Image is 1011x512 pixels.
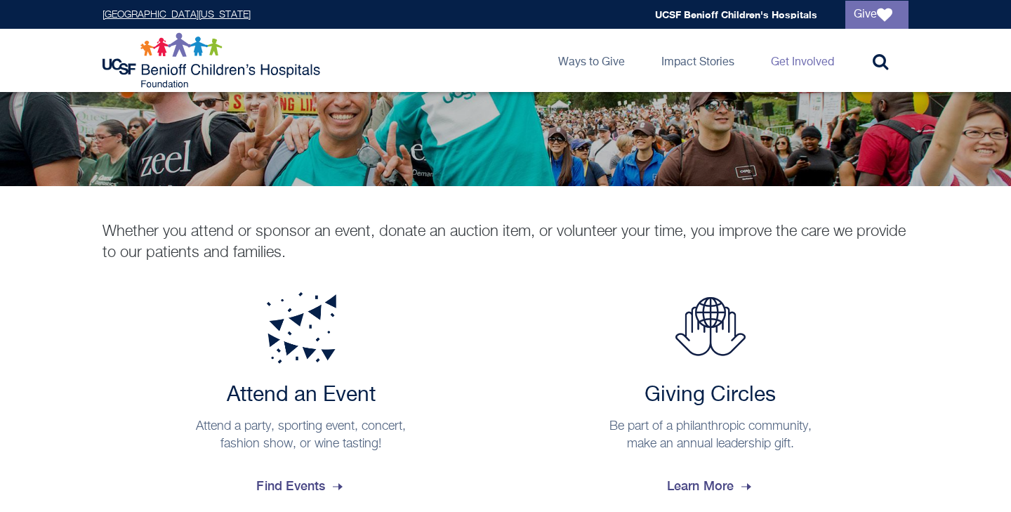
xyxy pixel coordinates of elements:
h2: Attend an Event [110,383,492,408]
img: Giving Circles [675,291,746,362]
a: Give [845,1,908,29]
p: Whether you attend or sponsor an event, donate an auction item, or volunteer your time, you impro... [103,221,908,263]
a: [GEOGRAPHIC_DATA][US_STATE] [103,10,251,20]
h2: Giving Circles [519,383,901,408]
img: Attend an Event [266,291,336,364]
a: Attend an Event Attend an Event Attend a party, sporting event, concert,fashion show, or wine tas... [103,291,499,505]
img: Logo for UCSF Benioff Children's Hospitals Foundation [103,32,324,88]
a: Ways to Give [547,29,636,92]
a: Get Involved [760,29,845,92]
span: Find Events [256,467,345,505]
span: Learn More [667,467,754,505]
a: Impact Stories [650,29,746,92]
p: Attend a party, sporting event, concert, fashion show, or wine tasting! [110,418,492,453]
a: UCSF Benioff Children's Hospitals [655,8,817,20]
a: Giving Circles Giving Circles Be part of a philanthropic community,make an annual leadership gift... [512,291,908,505]
p: Be part of a philanthropic community, make an annual leadership gift. [519,418,901,453]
